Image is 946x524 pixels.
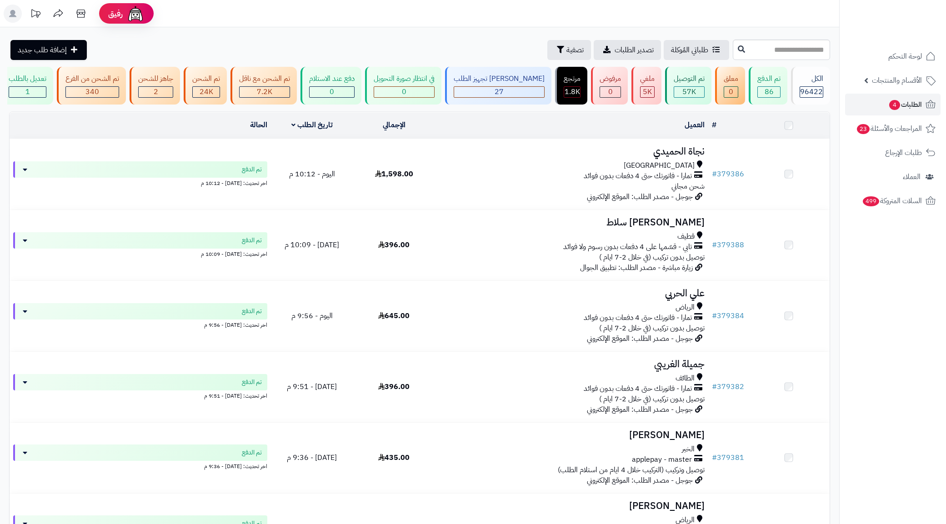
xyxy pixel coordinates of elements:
[55,67,128,105] a: تم الشحن من الفرع 340
[712,452,744,463] a: #379381
[287,452,337,463] span: [DATE] - 9:36 م
[563,242,692,252] span: تابي - قسّمها على 4 دفعات بدون رسوم ولا فوائد
[65,74,119,84] div: تم الشحن من الفرع
[138,74,173,84] div: جاهز للشحن
[888,98,922,111] span: الطلبات
[674,87,704,97] div: 57031
[872,74,922,87] span: الأقسام والمنتجات
[564,87,580,97] div: 1841
[587,191,693,202] span: جوجل - مصدر الطلب: الموقع الإلكتروني
[378,452,410,463] span: 435.00
[439,359,705,369] h3: جميلة الغريبي
[443,67,553,105] a: [PERSON_NAME] تجهيز الطلب 27
[856,122,922,135] span: المراجعات والأسئلة
[85,86,99,97] span: 340
[599,394,705,404] span: توصيل بدون تركيب (في خلال 2-7 ايام )
[845,94,941,115] a: الطلبات4
[374,74,435,84] div: في انتظار صورة التحويل
[553,67,589,105] a: مرتجع 1.8K
[439,217,705,228] h3: [PERSON_NAME] سلاط
[889,100,900,110] span: 4
[13,319,267,329] div: اخر تحديث: [DATE] - 9:56 م
[677,231,695,242] span: قطيف
[289,169,335,180] span: اليوم - 10:12 م
[200,86,213,97] span: 24K
[584,384,692,394] span: تمارا - فاتورتك حتى 4 دفعات بدون فوائد
[599,323,705,334] span: توصيل بدون تركيب (في خلال 2-7 ايام )
[9,74,46,84] div: تعديل بالطلب
[888,50,922,63] span: لوحة التحكم
[600,87,621,97] div: 0
[242,378,262,387] span: تم الدفع
[724,87,738,97] div: 0
[630,67,663,105] a: ملغي 5K
[676,302,695,313] span: الرياض
[682,444,695,454] span: الخبر
[139,87,173,97] div: 2
[18,45,67,55] span: إضافة طلب جديد
[229,67,299,105] a: تم الشحن مع ناقل 7.2K
[608,86,613,97] span: 0
[845,142,941,164] a: طلبات الإرجاع
[587,404,693,415] span: جوجل - مصدر الطلب: الموقع الإلكتروني
[632,454,692,465] span: applepay - master
[713,67,747,105] a: معلق 0
[884,25,937,44] img: logo-2.png
[624,160,695,171] span: [GEOGRAPHIC_DATA]
[729,86,733,97] span: 0
[182,67,229,105] a: تم الشحن 24K
[594,40,661,60] a: تصدير الطلبات
[663,67,713,105] a: تم التوصيل 57K
[439,288,705,299] h3: علي الحربي
[845,45,941,67] a: لوحة التحكم
[712,169,717,180] span: #
[845,166,941,188] a: العملاء
[580,262,693,273] span: زيارة مباشرة - مصدر الطلب: تطبيق الجوال
[454,74,545,84] div: [PERSON_NAME] تجهيز الطلب
[495,86,504,97] span: 27
[671,45,708,55] span: طلباتي المُوكلة
[439,501,705,511] h3: [PERSON_NAME]
[250,120,267,130] a: الحالة
[845,190,941,212] a: السلات المتروكة499
[885,146,922,159] span: طلبات الإرجاع
[13,390,267,400] div: اخر تحديث: [DATE] - 9:51 م
[599,252,705,263] span: توصيل بدون تركيب (في خلال 2-7 ايام )
[747,67,789,105] a: تم الدفع 86
[108,8,123,19] span: رفيق
[682,86,696,97] span: 57K
[566,45,584,55] span: تصفية
[240,87,290,97] div: 7222
[378,240,410,250] span: 396.00
[712,240,744,250] a: #379388
[257,86,272,97] span: 7.2K
[13,461,267,470] div: اخر تحديث: [DATE] - 9:36 م
[287,381,337,392] span: [DATE] - 9:51 م
[587,475,693,486] span: جوجل - مصدر الطلب: الموقع الإلكتروني
[24,5,47,25] a: تحديثات المنصة
[383,120,405,130] a: الإجمالي
[13,178,267,187] div: اخر تحديث: [DATE] - 10:12 م
[587,333,693,344] span: جوجل - مصدر الطلب: الموقع الإلكتروني
[374,87,434,97] div: 0
[789,67,832,105] a: الكل96422
[640,74,655,84] div: ملغي
[712,120,716,130] a: #
[724,74,738,84] div: معلق
[641,87,654,97] div: 4997
[615,45,654,55] span: تصدير الطلبات
[712,310,717,321] span: #
[291,310,333,321] span: اليوم - 9:56 م
[584,171,692,181] span: تمارا - فاتورتك حتى 4 دفعات بدون فوائد
[664,40,729,60] a: طلباتي المُوكلة
[378,310,410,321] span: 645.00
[863,196,879,206] span: 499
[193,87,220,97] div: 24019
[363,67,443,105] a: في انتظار صورة التحويل 0
[242,307,262,316] span: تم الدفع
[676,373,695,384] span: الطائف
[10,40,87,60] a: إضافة طلب جديد
[242,165,262,174] span: تم الدفع
[439,430,705,440] h3: [PERSON_NAME]
[299,67,363,105] a: دفع عند الاستلام 0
